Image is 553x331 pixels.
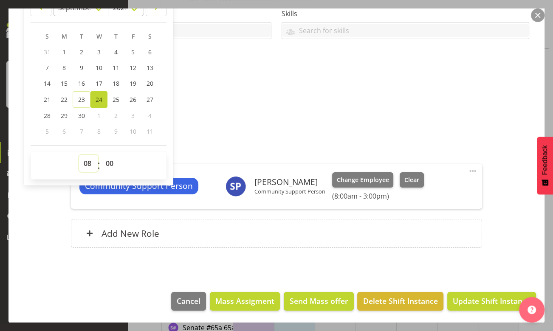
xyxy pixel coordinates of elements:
[97,48,101,56] span: 3
[39,108,56,123] a: 28
[130,64,136,72] span: 12
[56,108,73,123] a: 29
[56,76,73,91] a: 15
[113,64,119,72] span: 11
[404,175,419,185] span: Clear
[113,79,119,87] span: 18
[254,188,325,195] p: Community Support Person
[148,112,152,120] span: 4
[141,76,158,91] a: 20
[131,112,135,120] span: 3
[282,24,529,37] input: Search for skills
[73,91,90,108] a: 23
[62,48,66,56] span: 1
[537,137,553,194] button: Feedback - Show survey
[132,32,135,40] span: F
[130,79,136,87] span: 19
[80,64,83,72] span: 9
[114,48,118,56] span: 4
[97,155,100,176] span: :
[215,295,274,306] span: Mass Assigment
[45,64,49,72] span: 7
[147,127,153,135] span: 11
[541,145,549,175] span: Feedback
[107,60,124,76] a: 11
[447,292,536,311] button: Update Shift Instance
[90,76,107,91] a: 17
[332,172,394,188] button: Change Employee
[148,48,152,56] span: 6
[107,76,124,91] a: 18
[71,143,482,154] h5: Roles
[141,44,158,60] a: 6
[44,79,51,87] span: 14
[357,292,443,311] button: Delete Shift Instance
[171,292,206,311] button: Cancel
[90,60,107,76] a: 10
[24,91,529,101] h5: Description
[147,95,153,104] span: 27
[141,60,158,76] a: 13
[282,8,529,19] label: Skills
[39,60,56,76] a: 7
[61,112,68,120] span: 29
[284,292,353,311] button: Send Mass offer
[97,112,101,120] span: 1
[289,295,348,306] span: Send Mass offer
[147,64,153,72] span: 13
[254,177,325,187] h6: [PERSON_NAME]
[45,127,49,135] span: 5
[73,76,90,91] a: 16
[102,228,159,239] h6: Add New Role
[124,44,141,60] a: 5
[61,79,68,87] span: 15
[44,95,51,104] span: 21
[78,112,85,120] span: 30
[62,64,66,72] span: 8
[44,112,51,120] span: 28
[147,79,153,87] span: 20
[90,91,107,108] a: 24
[80,32,83,40] span: T
[56,91,73,108] a: 22
[400,172,424,188] button: Clear
[96,32,102,40] span: W
[337,175,389,185] span: Change Employee
[85,180,193,192] span: Community Support Person
[80,127,83,135] span: 7
[148,32,152,40] span: S
[124,60,141,76] a: 12
[363,295,438,306] span: Delete Shift Instance
[90,44,107,60] a: 3
[113,95,119,104] span: 25
[114,127,118,135] span: 9
[73,44,90,60] a: 2
[73,108,90,123] a: 30
[453,295,530,306] span: Update Shift Instance
[114,32,118,40] span: T
[96,79,102,87] span: 17
[61,95,68,104] span: 22
[62,127,66,135] span: 6
[131,48,135,56] span: 5
[73,60,90,76] a: 9
[96,95,102,104] span: 24
[24,111,529,121] p: #65a
[62,32,67,40] span: M
[124,91,141,108] a: 26
[141,91,158,108] a: 27
[97,127,101,135] span: 8
[528,306,536,314] img: help-xxl-2.png
[44,48,51,56] span: 31
[56,60,73,76] a: 8
[45,32,49,40] span: S
[107,44,124,60] a: 4
[78,95,85,104] span: 23
[114,112,118,120] span: 2
[177,295,200,306] span: Cancel
[130,95,136,104] span: 26
[107,91,124,108] a: 25
[332,192,424,200] h6: (8:00am - 3:00pm)
[210,292,280,311] button: Mass Assigment
[124,76,141,91] a: 19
